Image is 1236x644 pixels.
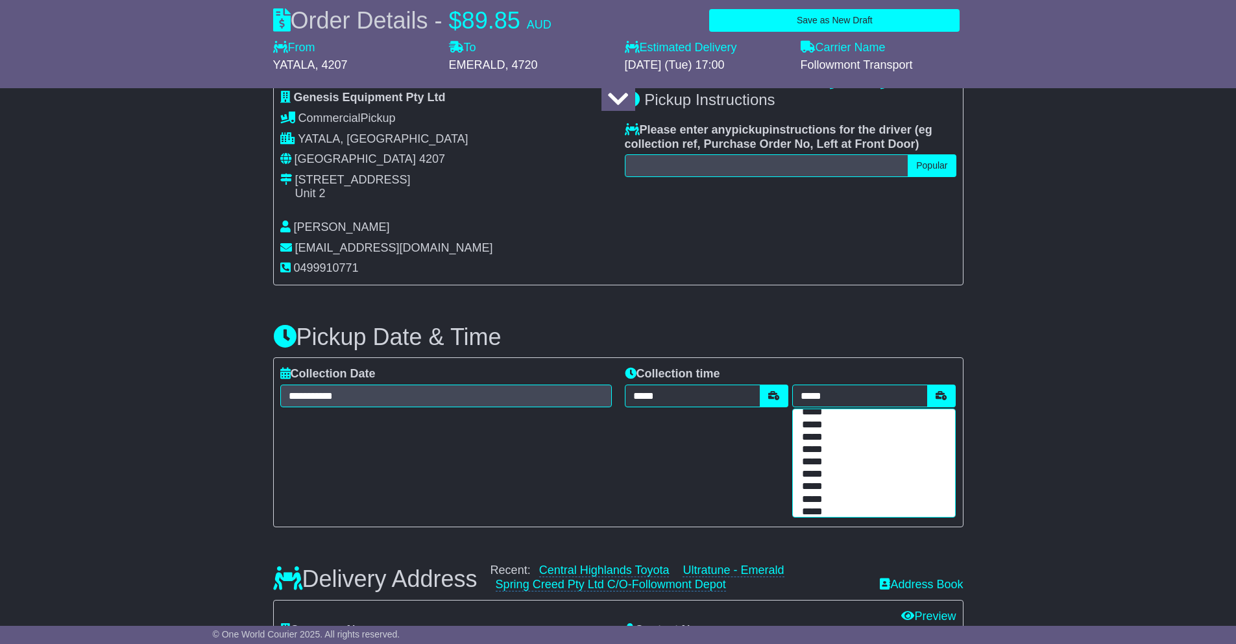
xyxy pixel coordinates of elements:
div: Followmont Transport [801,58,963,73]
span: Commercial [298,112,361,125]
span: pickup [732,123,769,136]
div: [STREET_ADDRESS] [295,173,411,187]
label: To [449,41,476,55]
span: YATALA [273,58,315,71]
h3: Pickup Date & Time [273,324,963,350]
a: Ultratune - Emerald [683,564,784,577]
label: Please enter any instructions for the driver ( ) [625,123,956,151]
label: Contact Name [625,623,714,638]
span: [EMAIL_ADDRESS][DOMAIN_NAME] [295,241,493,254]
h3: Delivery Address [273,566,478,592]
div: Pickup [280,112,612,126]
div: [DATE] (Tue) 17:00 [625,58,788,73]
span: YATALA, [GEOGRAPHIC_DATA] [298,132,468,145]
a: Preview [901,610,956,623]
div: Recent: [491,564,867,591]
span: $ [449,7,462,34]
label: From [273,41,315,55]
label: Estimated Delivery [625,41,788,55]
span: eg collection ref, Purchase Order No, Left at Front Door [625,123,932,150]
label: Company Name [280,623,379,638]
a: Spring Creed Pty Ltd C/O-Followmont Depot [496,578,726,591]
span: 0499910771 [294,261,359,274]
a: Central Highlands Toyota [539,564,670,577]
span: AUD [527,18,551,31]
span: 89.85 [462,7,520,34]
label: Collection time [625,367,720,381]
button: Save as New Draft [709,9,960,32]
span: [GEOGRAPHIC_DATA] [295,152,416,165]
span: © One World Courier 2025. All rights reserved. [213,629,400,639]
span: 4207 [419,152,445,165]
span: EMERALD [449,58,505,71]
button: Popular [908,154,956,177]
span: , 4720 [505,58,538,71]
div: Order Details - [273,6,551,34]
div: Unit 2 [295,187,411,201]
label: Carrier Name [801,41,886,55]
span: [PERSON_NAME] [294,221,390,233]
label: Collection Date [280,367,376,381]
span: , 4207 [315,58,348,71]
a: Address Book [880,578,963,591]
